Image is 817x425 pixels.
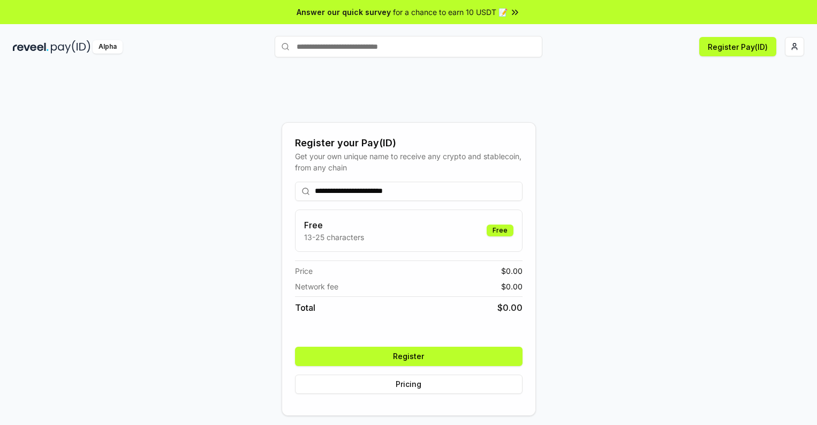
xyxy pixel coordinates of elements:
[295,151,523,173] div: Get your own unique name to receive any crypto and stablecoin, from any chain
[93,40,123,54] div: Alpha
[295,375,523,394] button: Pricing
[297,6,391,18] span: Answer our quick survey
[699,37,776,56] button: Register Pay(ID)
[304,219,364,232] h3: Free
[304,232,364,243] p: 13-25 characters
[295,265,313,277] span: Price
[393,6,508,18] span: for a chance to earn 10 USDT 📝
[497,301,523,314] span: $ 0.00
[501,281,523,292] span: $ 0.00
[295,347,523,366] button: Register
[51,40,90,54] img: pay_id
[501,265,523,277] span: $ 0.00
[487,225,513,236] div: Free
[295,281,338,292] span: Network fee
[13,40,49,54] img: reveel_dark
[295,136,523,151] div: Register your Pay(ID)
[295,301,315,314] span: Total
